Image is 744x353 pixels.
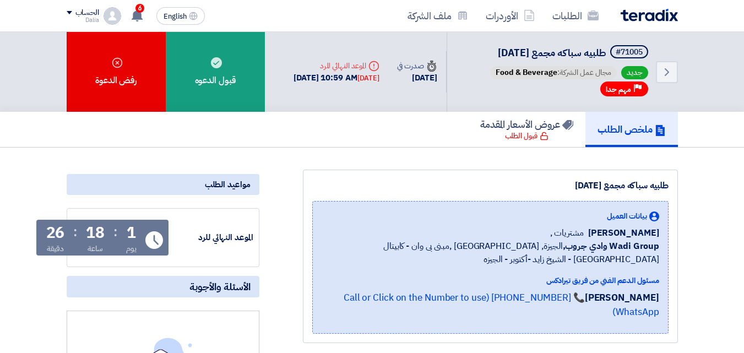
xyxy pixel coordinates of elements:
div: 26 [46,225,65,241]
div: #71005 [616,48,643,56]
span: [PERSON_NAME] [588,226,659,240]
div: مسئول الدعم الفني من فريق تيرادكس [322,275,659,286]
div: ساعة [88,243,104,254]
a: عروض الأسعار المقدمة قبول الطلب [468,112,585,147]
a: ملخص الطلب [585,112,678,147]
div: قبول الطلب [505,131,549,142]
a: الأوردرات [477,3,544,29]
div: طلبيه سباكه مجمع [DATE] [312,179,669,192]
span: مجال عمل الشركة: [490,66,617,79]
div: صدرت في [397,60,437,72]
b: Wadi Group وادي جروب, [563,240,659,253]
h5: طلبيه سباكه مجمع 10/8/2025 [488,45,650,61]
div: الموعد النهائي للرد [171,231,253,244]
div: 18 [86,225,105,241]
div: الحساب [75,8,99,18]
div: [DATE] 10:59 AM [294,72,379,84]
div: : [73,222,77,242]
div: مواعيد الطلب [67,174,259,195]
button: English [156,7,205,25]
span: مهم جدا [606,84,631,95]
div: [DATE] [357,73,379,84]
a: ملف الشركة [399,3,477,29]
img: profile_test.png [104,7,121,25]
span: جديد [621,66,648,79]
div: الموعد النهائي للرد [294,60,379,72]
div: Dalia [67,17,99,23]
div: [DATE] [397,72,437,84]
a: الطلبات [544,3,607,29]
span: الجيزة, [GEOGRAPHIC_DATA] ,مبنى بى وان - كابيتال [GEOGRAPHIC_DATA] - الشيخ زايد -أكتوبر - الجيزه [322,240,659,266]
div: يوم [126,243,137,254]
span: Food & Beverage [496,67,557,78]
strong: [PERSON_NAME] [585,291,659,305]
div: دقيقة [47,243,64,254]
div: 1 [127,225,136,241]
span: بيانات العميل [607,210,647,222]
div: رفض الدعوة [67,32,166,112]
h5: عروض الأسعار المقدمة [480,118,573,131]
span: طلبيه سباكه مجمع [DATE] [498,45,606,60]
a: 📞 [PHONE_NUMBER] (Call or Click on the Number to use WhatsApp) [344,291,659,319]
img: Teradix logo [621,9,678,21]
div: قبول الدعوه [166,32,265,112]
span: 6 [135,4,144,13]
span: الأسئلة والأجوبة [189,280,251,293]
span: مشتريات , [550,226,584,240]
div: : [113,222,117,242]
h5: ملخص الطلب [598,123,666,135]
span: English [164,13,187,20]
